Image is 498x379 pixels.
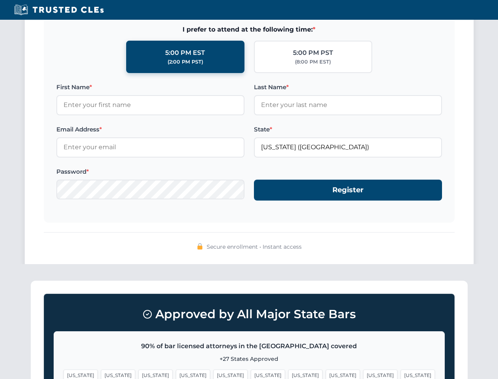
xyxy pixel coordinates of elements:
[254,95,442,115] input: Enter your last name
[56,95,244,115] input: Enter your first name
[293,48,333,58] div: 5:00 PM PST
[254,137,442,157] input: Florida (FL)
[56,137,244,157] input: Enter your email
[254,83,442,92] label: Last Name
[207,242,302,251] span: Secure enrollment • Instant access
[56,125,244,134] label: Email Address
[254,125,442,134] label: State
[63,341,435,351] p: 90% of bar licensed attorneys in the [GEOGRAPHIC_DATA] covered
[56,167,244,176] label: Password
[168,58,203,66] div: (2:00 PM PST)
[56,24,442,35] span: I prefer to attend at the following time:
[295,58,331,66] div: (8:00 PM EST)
[54,304,445,325] h3: Approved by All Major State Bars
[56,83,244,92] label: First Name
[254,180,442,201] button: Register
[12,4,106,16] img: Trusted CLEs
[165,48,205,58] div: 5:00 PM EST
[63,355,435,363] p: +27 States Approved
[197,243,203,250] img: 🔒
